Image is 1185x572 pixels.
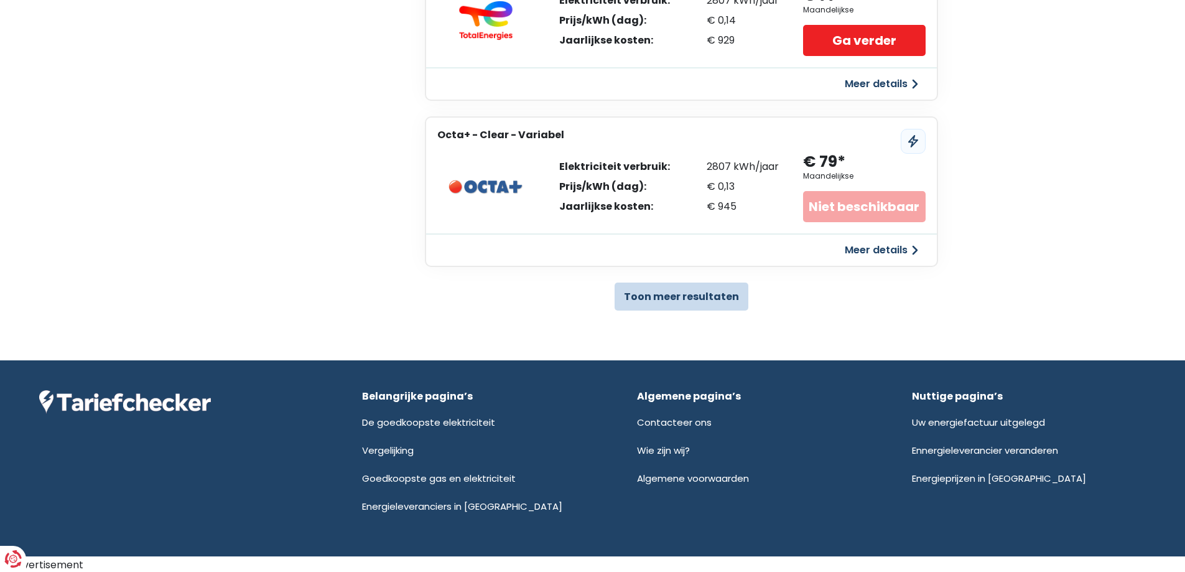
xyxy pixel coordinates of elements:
[559,202,670,212] div: Jaarlijkse kosten:
[39,390,211,414] img: Tariefchecker logo
[837,239,926,261] button: Meer details
[912,416,1045,429] a: Uw energiefactuur uitgelegd
[803,25,925,56] a: Ga verder
[559,162,670,172] div: Elektriciteit verbruik:
[637,444,690,457] a: Wie zijn wij?
[837,73,926,95] button: Meer details
[559,182,670,192] div: Prijs/kWh (dag):
[559,35,670,45] div: Jaarlijkse kosten:
[912,390,1146,402] div: Nuttige pagina’s
[362,416,495,429] a: De goedkoopste elektriciteit
[637,416,712,429] a: Contacteer ons
[707,182,779,192] div: € 0,13
[615,283,748,311] button: Toon meer resultaten
[707,16,779,26] div: € 0,14
[637,472,749,485] a: Algemene voorwaarden
[707,35,779,45] div: € 929
[803,152,845,172] div: € 79*
[707,202,779,212] div: € 945
[448,1,523,40] img: TotalEnergies
[559,16,670,26] div: Prijs/kWh (dag):
[362,500,562,513] a: Energieleveranciers in [GEOGRAPHIC_DATA]
[362,472,516,485] a: Goedkoopste gas en elektriciteit
[707,162,779,172] div: 2807 kWh/jaar
[362,390,596,402] div: Belangrijke pagina’s
[637,390,871,402] div: Algemene pagina’s
[912,444,1058,457] a: Ennergieleverancier veranderen
[803,191,925,222] div: Niet beschikbaar
[912,472,1086,485] a: Energieprijzen in [GEOGRAPHIC_DATA]
[803,6,853,14] div: Maandelijkse
[437,129,564,141] h3: Octa+ - Clear - Variabel
[803,172,853,181] div: Maandelijkse
[362,444,414,457] a: Vergelijking
[448,180,523,194] img: Octa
